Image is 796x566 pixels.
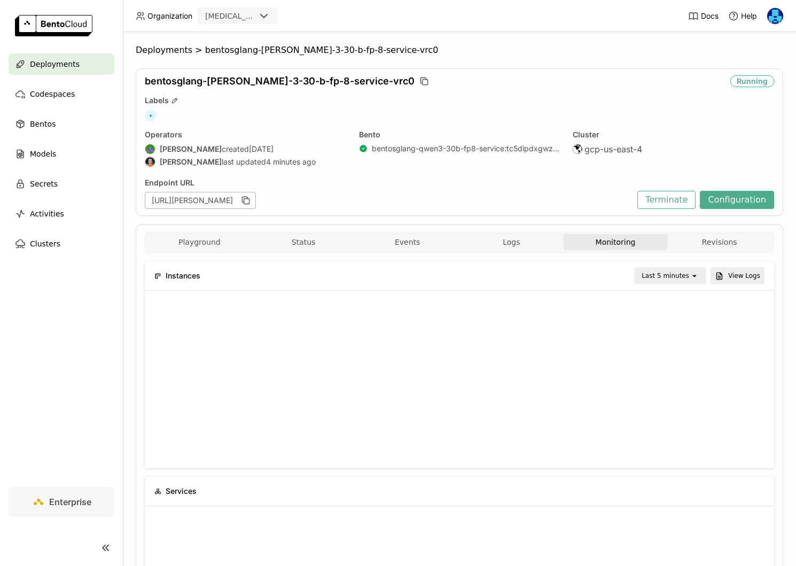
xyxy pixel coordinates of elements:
[145,110,157,121] span: +
[30,58,80,71] span: Deployments
[741,11,757,21] span: Help
[9,53,114,75] a: Deployments
[166,270,200,282] span: Instances
[9,203,114,224] a: Activities
[728,11,757,21] div: Help
[637,191,696,209] button: Terminate
[166,485,197,497] span: Services
[145,144,155,154] img: Shenyang Zhao
[701,11,719,21] span: Docs
[205,45,439,56] span: bentosglang-[PERSON_NAME]-3-30-b-fp-8-service-vrc0
[359,130,560,139] div: Bento
[573,130,774,139] div: Cluster
[49,497,91,507] span: Enterprise
[136,45,192,56] span: Deployments
[147,234,252,250] button: Playground
[252,234,356,250] button: Status
[136,45,783,56] nav: Breadcrumbs navigation
[30,237,60,250] span: Clusters
[9,113,114,135] a: Bentos
[153,299,766,460] iframe: Number of Replicas
[9,233,114,254] a: Clusters
[160,144,222,154] strong: [PERSON_NAME]
[249,144,274,154] span: [DATE]
[9,173,114,195] a: Secrets
[145,157,346,167] div: last updated
[503,237,520,247] span: Logs
[730,75,774,87] div: Running
[145,130,346,139] div: Operators
[9,143,114,165] a: Models
[372,144,560,153] a: bentosglang-qwen3-30b-fp8-service:tc5dipdxgwze4k7j
[147,11,192,21] span: Organization
[145,75,415,87] span: bentosglang-[PERSON_NAME]-3-30-b-fp-8-service-vrc0
[145,157,155,167] img: Sean Sheng
[145,96,774,105] div: Labels
[564,234,668,250] button: Monitoring
[584,144,642,154] span: gcp-us-east-4
[30,88,75,100] span: Codespaces
[767,8,783,24] img: Yi Guo
[30,177,58,190] span: Secrets
[145,144,346,154] div: created
[256,11,257,22] input: Selected revia.
[266,157,316,167] span: 4 minutes ago
[30,148,56,160] span: Models
[9,487,114,517] a: Enterprise
[700,191,774,209] button: Configuration
[690,272,699,280] svg: open
[15,15,92,36] img: logo
[30,118,56,130] span: Bentos
[688,11,719,21] a: Docs
[160,157,222,167] strong: [PERSON_NAME]
[192,45,205,56] span: >
[355,234,459,250] button: Events
[205,11,255,21] div: [MEDICAL_DATA]
[667,234,771,250] button: Revisions
[711,267,764,284] button: View Logs
[9,83,114,105] a: Codespaces
[145,192,256,209] div: [URL][PERSON_NAME]
[30,207,64,220] span: Activities
[145,178,632,188] div: Endpoint URL
[642,270,689,281] div: Last 5 minutes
